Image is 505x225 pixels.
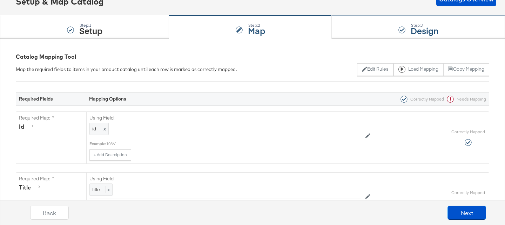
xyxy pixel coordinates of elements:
strong: Setup [79,25,102,36]
button: Load Mapping [393,63,443,76]
div: Step: 2 [248,23,265,28]
label: Using Field: [89,115,361,121]
strong: Design [411,25,438,36]
div: Map the required fields to items in your product catalog until each row is marked as correctly ma... [16,66,237,73]
button: Copy Mapping [443,63,489,76]
strong: Required Fields [19,96,53,102]
div: 10361 [106,141,361,147]
strong: Mapping Options [89,96,126,102]
label: Correctly Mapped [451,129,485,135]
div: Step: 1 [79,23,102,28]
label: Required Map: * [19,115,83,121]
label: Using Field: [89,175,361,182]
div: Needs Mapping [444,96,486,103]
span: title [92,186,100,193]
button: Back [30,206,69,220]
div: Correctly Mapped [398,96,444,103]
span: x [102,126,106,132]
div: id [19,123,36,131]
div: Example: [89,141,106,147]
label: Correctly Mapped [451,190,485,195]
div: title [19,184,42,192]
div: Step: 3 [411,23,438,28]
strong: Map [248,25,265,36]
button: Edit Rules [357,63,393,76]
span: x [106,186,110,193]
button: + Add Description [89,149,131,161]
button: Next [447,206,486,220]
div: Catalog Mapping Tool [16,53,489,61]
span: id [92,126,96,132]
label: Required Map: * [19,175,83,182]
